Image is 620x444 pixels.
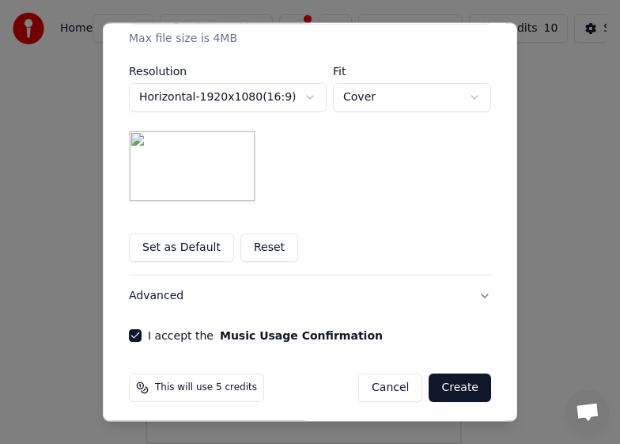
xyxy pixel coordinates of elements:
div: Max file size is 4MB [129,31,491,47]
button: I accept the [220,330,383,341]
label: Resolution [129,66,327,77]
button: Set as Default [129,233,234,262]
button: Reset [240,233,298,262]
span: This will use 5 credits [155,381,257,394]
button: Cancel [358,374,422,402]
button: Advanced [129,275,491,317]
label: I accept the [148,330,383,341]
label: Fit [333,66,491,77]
button: Create [429,374,491,402]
